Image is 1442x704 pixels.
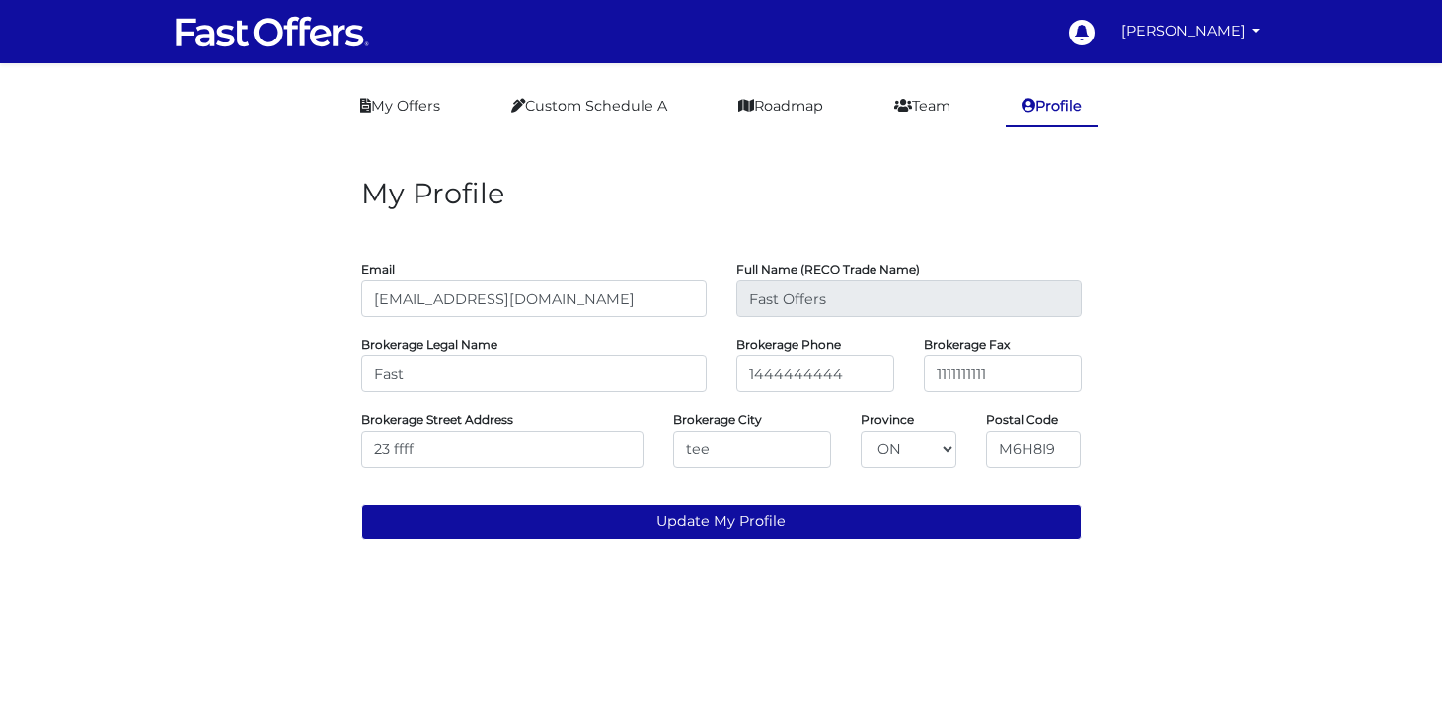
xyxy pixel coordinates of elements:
[986,431,1082,468] input: Postal Code (Format: A1B 2C3)
[495,87,683,125] a: Custom Schedule A
[361,417,513,422] label: Brokerage Street Address
[344,87,456,125] a: My Offers
[986,417,1058,422] label: Postal Code
[361,267,395,272] label: Email
[736,355,894,392] input: Phone Number (Format: 123-456-7890)
[924,355,1082,392] input: Fax Number (Format: 123-456-7890)
[361,504,1082,540] button: Update My Profile
[1006,87,1098,127] a: Profile
[722,87,839,125] a: Roadmap
[861,417,914,422] label: Province
[1113,12,1269,50] a: [PERSON_NAME]
[924,342,1010,347] label: Brokerage Fax
[361,342,497,347] label: Brokerage Legal Name
[361,177,1082,211] h2: My Profile
[736,342,841,347] label: Brokerage Phone
[736,267,920,272] label: Full Name (RECO Trade Name)
[673,417,762,422] label: Brokerage City
[878,87,966,125] a: Team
